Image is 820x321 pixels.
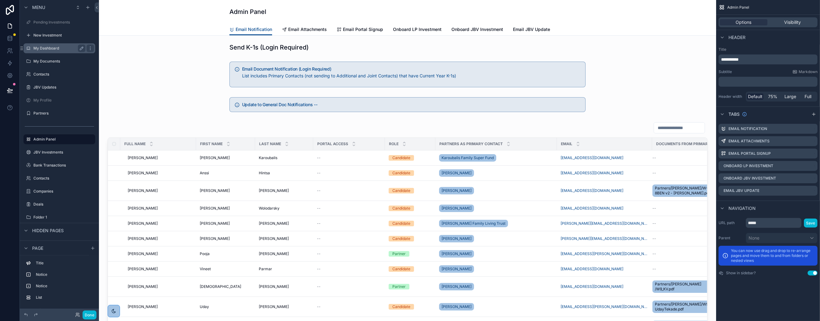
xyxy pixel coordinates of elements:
a: Partners [23,108,95,118]
label: Contacts [33,72,94,77]
label: Header width [719,94,743,99]
a: Contacts [23,173,95,183]
a: Pending Investments [23,17,95,27]
label: Notice [36,272,93,277]
label: Onboard JBV Investment [724,176,776,181]
label: Pending Investments [33,20,94,25]
label: Admin Panel [33,137,92,142]
a: My Profile [23,95,95,105]
a: Markdown [792,69,818,74]
span: Markdown [799,69,818,74]
div: scrollable content [20,255,99,309]
a: Email Portal Signup [337,24,383,36]
label: Show in sidebar? [726,271,756,275]
a: Email JBV Update [513,24,550,36]
span: Large [785,93,797,100]
span: Visibility [784,19,801,25]
span: Hidden pages [32,228,64,234]
a: Onboard JBV Investment [451,24,503,36]
label: New Investment [33,33,94,38]
label: Email Notification [728,126,767,131]
label: URL path [719,220,743,225]
button: Done [83,310,96,319]
h1: Admin Panel [229,7,266,16]
span: Admin Panel [727,5,749,10]
label: Onboard LP Investment [724,163,773,168]
label: My Documents [33,59,94,64]
a: Contacts [23,69,95,79]
a: New Investment [23,30,95,40]
span: Email JBV Update [513,26,550,33]
a: Email Notification [229,24,272,36]
label: My Profile [33,98,94,103]
label: Contacts [33,176,94,181]
span: None [749,235,759,241]
button: None [746,233,818,243]
label: Deals [33,202,94,207]
span: Email [561,141,572,146]
label: My Dashboard [33,46,83,51]
span: Page [32,245,43,251]
label: Subtitle [719,69,732,74]
a: JBV Updates [23,82,95,92]
span: Email Notification [236,26,272,33]
span: Role [389,141,399,146]
a: My Dashboard [23,43,95,53]
label: JBV Investments [33,150,94,155]
span: Tabs [728,111,740,117]
span: Menu [32,4,45,11]
label: Title [36,261,93,266]
span: Partners as Primary Contact [439,141,503,146]
label: Companies [33,189,94,194]
span: Options [736,19,752,25]
label: Email Attachments [728,139,770,144]
span: Full [805,93,812,100]
span: Onboard JBV Investment [451,26,503,33]
label: Parent [719,236,743,241]
a: Companies [23,186,95,196]
a: New Investments [23,240,95,249]
label: Notice [36,284,93,288]
a: Onboard LP Investment [393,24,442,36]
a: JBV Investments [23,147,95,157]
label: List [36,295,93,300]
label: Title [719,47,818,52]
span: Navigation [728,205,756,211]
div: scrollable content [719,77,818,87]
label: Email JBV Update [724,188,759,193]
a: Folder 1 [23,212,95,222]
p: You can now use drag and drop to re-arrange pages and move them to and from folders or nested views [731,248,814,263]
span: First Name [200,141,223,146]
span: Documents from primary contact collection [656,141,717,146]
span: Email Portal Signup [343,26,383,33]
span: 75% [768,93,778,100]
label: Partners [33,111,94,116]
button: Save [804,219,818,228]
a: My Documents [23,56,95,66]
a: Bank Transactions [23,160,95,170]
span: Default [748,93,762,100]
a: Admin Panel [23,134,95,144]
span: Portal Access [317,141,348,146]
span: Full Name [124,141,146,146]
a: Deals [23,199,95,209]
span: Onboard LP Investment [393,26,442,33]
label: Email Portal Signup [728,151,771,156]
a: Email Attachments [282,24,327,36]
label: Folder 1 [33,215,94,220]
span: Email Attachments [288,26,327,33]
span: Last Name [259,141,281,146]
label: JBV Updates [33,85,94,90]
span: Header [728,34,745,41]
div: scrollable content [719,54,818,64]
label: Bank Transactions [33,163,94,168]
